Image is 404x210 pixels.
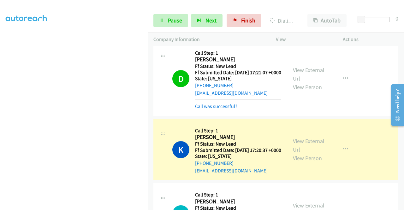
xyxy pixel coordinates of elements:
[293,137,324,153] a: View External Url
[195,63,281,69] h5: Ff Status: New Lead
[195,134,281,141] h2: [PERSON_NAME]
[343,36,398,43] p: Actions
[293,83,322,91] a: View Person
[293,154,322,162] a: View Person
[195,90,268,96] a: [EMAIL_ADDRESS][DOMAIN_NAME]
[195,82,234,88] a: [PHONE_NUMBER]
[276,36,331,43] p: View
[227,14,261,27] a: Finish
[395,14,398,23] div: 0
[172,141,189,158] h1: K
[195,56,281,63] h2: [PERSON_NAME]
[205,17,217,24] span: Next
[195,103,237,109] a: Call was successful?
[195,69,281,76] h5: Ff Submitted Date: [DATE] 17:21:07 +0000
[195,160,234,166] a: [PHONE_NUMBER]
[153,36,264,43] p: Company Information
[172,70,189,87] h1: D
[195,168,268,174] a: [EMAIL_ADDRESS][DOMAIN_NAME]
[195,198,281,205] h2: [PERSON_NAME]
[195,50,281,56] h5: Call Step: 1
[195,153,281,159] h5: State: [US_STATE]
[191,14,223,27] button: Next
[195,75,281,82] h5: State: [US_STATE]
[270,16,296,25] p: Dialing [PERSON_NAME]
[361,17,390,22] div: Delay between calls (in seconds)
[386,80,404,130] iframe: Resource Center
[153,14,188,27] a: Pause
[168,17,182,24] span: Pause
[307,14,347,27] button: AutoTab
[195,147,281,153] h5: Ff Submitted Date: [DATE] 17:20:37 +0000
[241,17,255,24] span: Finish
[195,141,281,147] h5: Ff Status: New Lead
[293,66,324,82] a: View External Url
[195,128,281,134] h5: Call Step: 1
[195,192,281,198] h5: Call Step: 1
